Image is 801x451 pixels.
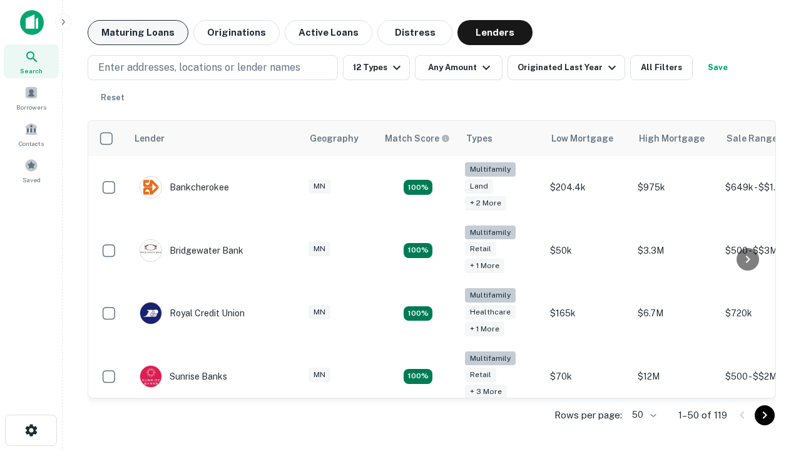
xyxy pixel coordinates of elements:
[140,366,161,387] img: picture
[639,131,705,146] div: High Mortgage
[698,55,738,80] button: Save your search to get updates of matches that match your search criteria.
[631,345,719,408] td: $12M
[465,179,493,194] div: Land
[302,121,377,156] th: Geography
[140,177,161,198] img: picture
[465,259,504,273] div: + 1 more
[385,132,450,145] div: Capitalize uses an advanced AI algorithm to match your search with the best lender. The match sco...
[404,306,432,321] div: Matching Properties: 18, hasApolloMatch: undefined
[309,305,330,319] div: MN
[465,288,516,303] div: Multifamily
[4,44,59,78] a: Search
[140,365,227,388] div: Sunrise Banks
[4,153,59,187] a: Saved
[140,176,229,199] div: Bankcherokee
[404,243,432,258] div: Matching Properties: 22, hasApolloMatch: undefined
[20,66,43,76] span: Search
[343,55,410,80] button: 12 Types
[457,20,533,45] button: Lenders
[23,175,41,185] span: Saved
[4,81,59,115] a: Borrowers
[285,20,372,45] button: Active Loans
[508,55,625,80] button: Originated Last Year
[465,368,496,382] div: Retail
[631,219,719,283] td: $3.3M
[93,85,133,110] button: Reset
[544,345,631,408] td: $70k
[631,156,719,219] td: $975k
[140,303,161,324] img: picture
[465,305,516,319] div: Healthcare
[404,369,432,384] div: Matching Properties: 29, hasApolloMatch: undefined
[465,225,516,240] div: Multifamily
[140,240,161,261] img: picture
[465,322,504,336] div: + 1 more
[551,131,613,146] div: Low Mortgage
[518,60,620,75] div: Originated Last Year
[465,385,507,399] div: + 3 more
[466,131,492,146] div: Types
[631,121,719,156] th: High Mortgage
[385,132,447,145] h6: Match Score
[544,282,631,345] td: $165k
[727,131,777,146] div: Sale Range
[98,60,300,75] p: Enter addresses, locations or lender names
[631,282,719,345] td: $6.7M
[309,179,330,194] div: MN
[465,196,506,210] div: + 2 more
[738,311,801,371] iframe: Chat Widget
[4,117,59,151] a: Contacts
[459,121,544,156] th: Types
[140,239,243,262] div: Bridgewater Bank
[135,131,165,146] div: Lender
[465,162,516,177] div: Multifamily
[88,55,338,80] button: Enter addresses, locations or lender names
[140,302,245,324] div: Royal Credit Union
[404,180,432,195] div: Matching Properties: 20, hasApolloMatch: undefined
[755,405,775,425] button: Go to next page
[377,121,459,156] th: Capitalize uses an advanced AI algorithm to match your search with the best lender. The match sco...
[19,138,44,148] span: Contacts
[554,408,622,423] p: Rows per page:
[88,20,188,45] button: Maturing Loans
[309,368,330,382] div: MN
[127,121,302,156] th: Lender
[630,55,693,80] button: All Filters
[544,156,631,219] td: $204.4k
[678,408,727,423] p: 1–50 of 119
[627,406,658,424] div: 50
[415,55,503,80] button: Any Amount
[544,219,631,283] td: $50k
[377,20,452,45] button: Distress
[544,121,631,156] th: Low Mortgage
[20,10,44,35] img: capitalize-icon.png
[310,131,359,146] div: Geography
[16,102,46,112] span: Borrowers
[309,242,330,256] div: MN
[465,351,516,366] div: Multifamily
[193,20,280,45] button: Originations
[465,242,496,256] div: Retail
